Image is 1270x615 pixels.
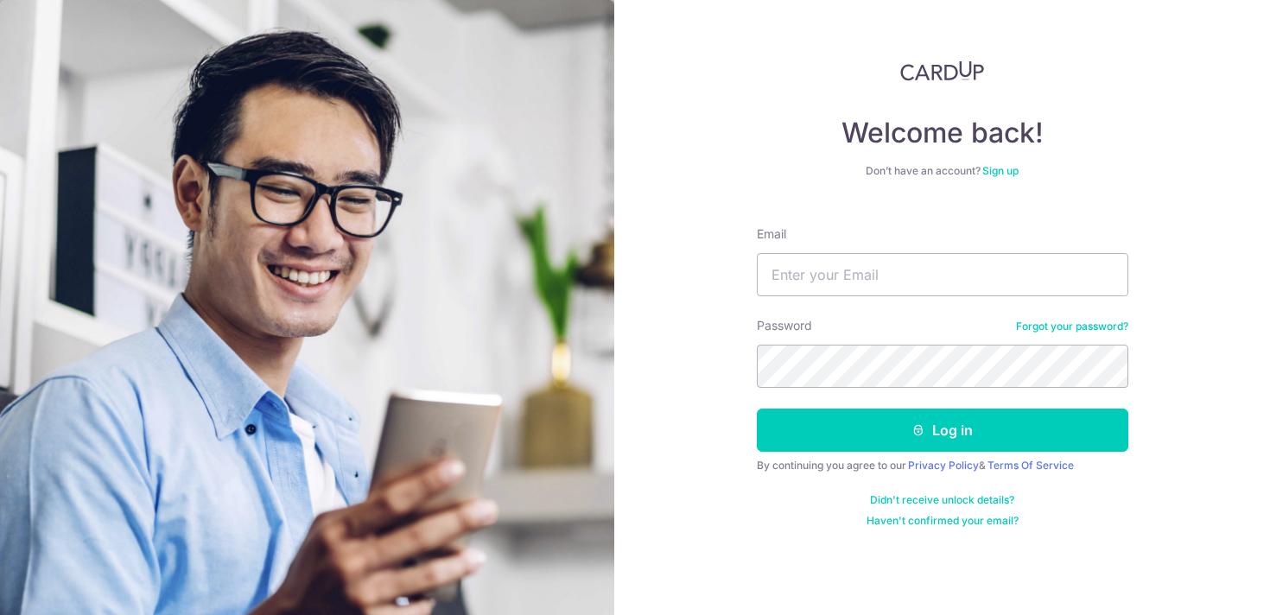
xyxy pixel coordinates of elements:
a: Forgot your password? [1016,320,1128,333]
a: Haven't confirmed your email? [867,514,1019,528]
input: Enter your Email [757,253,1128,296]
div: Don’t have an account? [757,164,1128,178]
img: CardUp Logo [900,60,985,81]
h4: Welcome back! [757,116,1128,150]
a: Sign up [982,164,1019,177]
div: By continuing you agree to our & [757,459,1128,472]
a: Didn't receive unlock details? [870,493,1014,507]
label: Password [757,317,812,334]
a: Privacy Policy [908,459,979,472]
label: Email [757,225,786,243]
a: Terms Of Service [987,459,1074,472]
button: Log in [757,409,1128,452]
